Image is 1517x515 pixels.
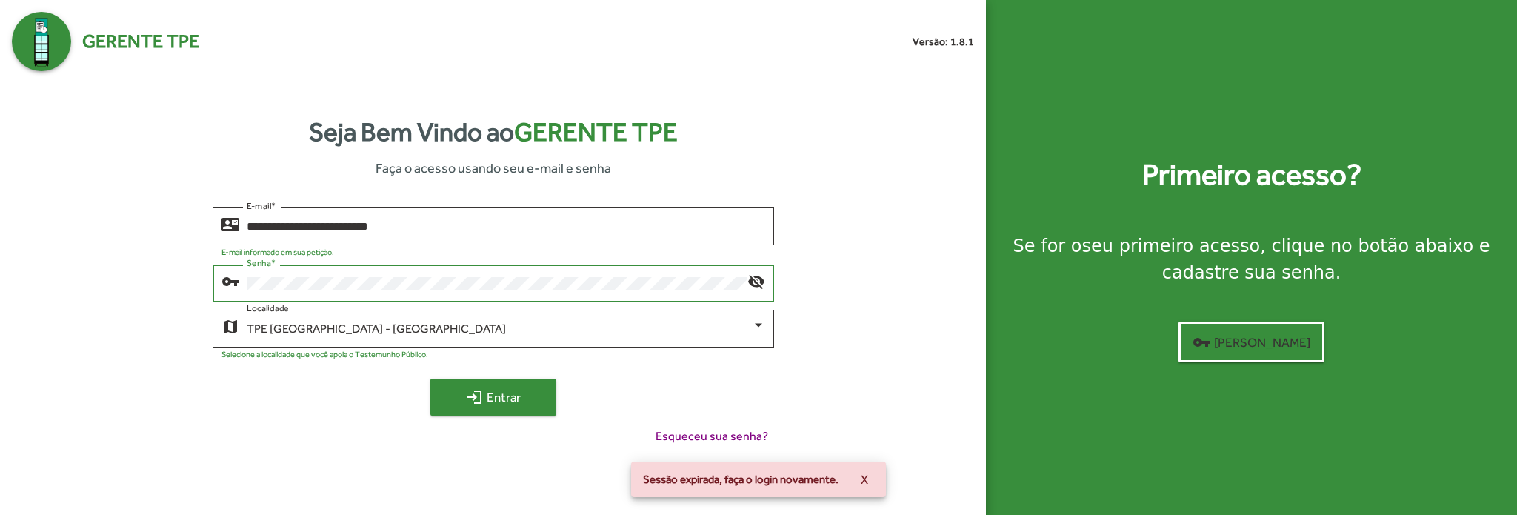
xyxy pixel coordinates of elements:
mat-icon: vpn_key [1193,333,1210,351]
button: [PERSON_NAME] [1178,322,1324,362]
span: [PERSON_NAME] [1193,329,1310,356]
mat-icon: login [465,388,483,406]
button: Entrar [430,379,556,416]
strong: Primeiro acesso? [1142,153,1361,197]
mat-icon: map [221,317,239,335]
mat-icon: contact_mail [221,215,239,233]
span: Gerente TPE [82,27,199,56]
mat-hint: E-mail informado em sua petição. [221,247,334,256]
span: Faça o acesso usando seu e-mail e senha [376,158,611,178]
span: Entrar [444,384,543,411]
span: Sessão expirada, faça o login novamente. [643,472,838,487]
small: Versão: 1.8.1 [913,34,974,50]
span: X [861,466,868,493]
button: X [849,466,880,493]
span: Esqueceu sua senha? [656,428,768,445]
span: TPE [GEOGRAPHIC_DATA] - [GEOGRAPHIC_DATA] [247,322,506,336]
strong: Seja Bem Vindo ao [309,113,678,152]
img: Logo Gerente [12,12,71,71]
strong: seu primeiro acesso [1082,236,1261,256]
div: Se for o , clique no botão abaixo e cadastre sua senha. [1004,233,1499,286]
span: Gerente TPE [514,117,678,147]
mat-hint: Selecione a localidade que você apoia o Testemunho Público. [221,350,428,359]
mat-icon: visibility_off [747,272,765,290]
mat-icon: vpn_key [221,272,239,290]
